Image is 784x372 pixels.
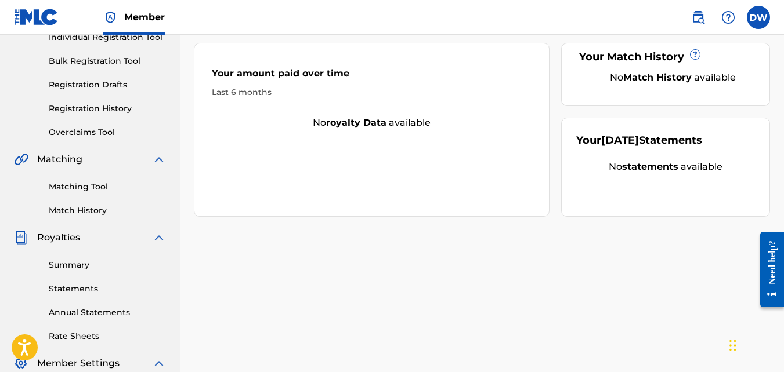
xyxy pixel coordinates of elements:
[726,316,784,372] iframe: Chat Widget
[49,181,166,193] a: Matching Tool
[576,133,702,148] div: Your Statements
[49,205,166,217] a: Match History
[576,160,755,174] div: No available
[37,152,82,166] span: Matching
[49,79,166,91] a: Registration Drafts
[691,10,705,24] img: search
[623,72,692,83] strong: Match History
[152,356,166,370] img: expand
[576,49,755,65] div: Your Match History
[49,283,166,295] a: Statements
[212,67,532,86] div: Your amount paid over time
[103,10,117,24] img: Top Rightsholder
[14,231,28,245] img: Royalties
[37,356,120,370] span: Member Settings
[721,10,735,24] img: help
[687,6,710,29] a: Public Search
[747,6,770,29] div: User Menu
[729,328,736,363] div: Drag
[212,86,532,99] div: Last 6 months
[591,71,755,85] div: No available
[194,116,549,130] div: No available
[152,152,166,166] img: expand
[326,117,386,128] strong: royalty data
[14,9,59,25] img: MLC Logo
[49,259,166,271] a: Summary
[49,307,166,319] a: Annual Statements
[14,152,28,166] img: Matching
[152,231,166,245] img: expand
[717,6,740,29] div: Help
[691,50,700,59] span: ?
[49,330,166,342] a: Rate Sheets
[49,31,166,43] a: Individual Registration Tool
[49,55,166,67] a: Bulk Registration Tool
[37,231,80,245] span: Royalties
[752,223,784,316] iframe: Resource Center
[49,103,166,115] a: Registration History
[622,161,678,172] strong: statements
[14,356,28,370] img: Member Settings
[601,134,639,147] span: [DATE]
[124,10,165,24] span: Member
[49,126,166,138] a: Overclaims Tool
